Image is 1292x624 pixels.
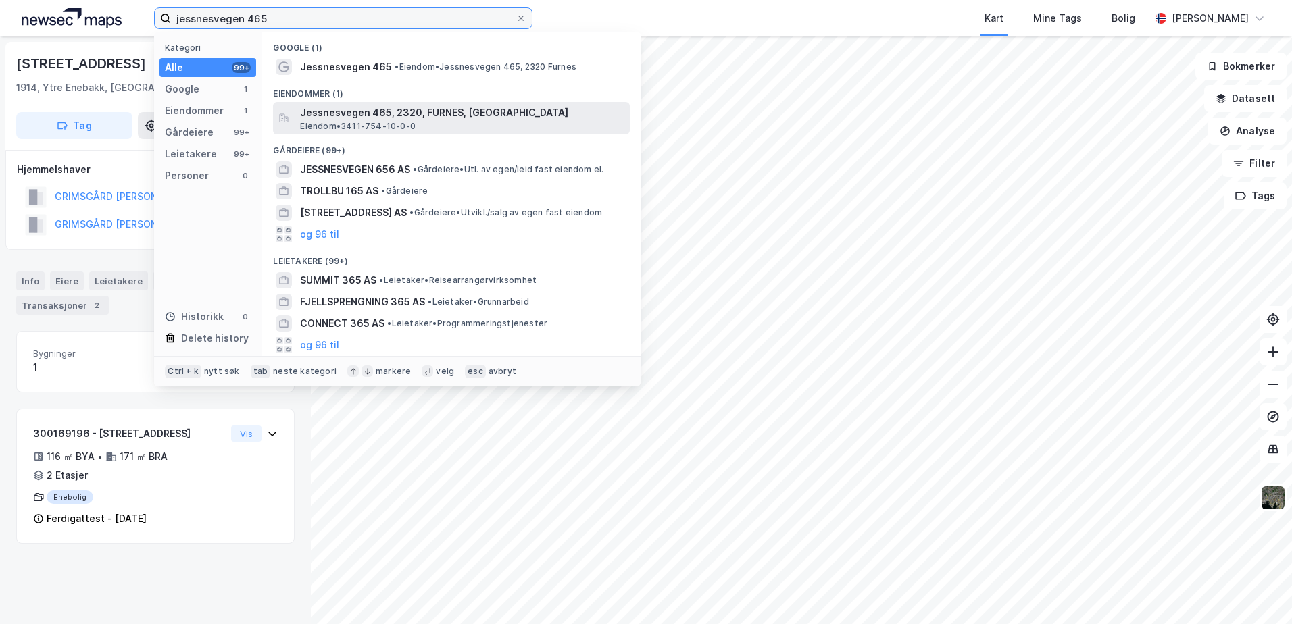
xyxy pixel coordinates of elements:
[47,511,147,527] div: Ferdigattest - [DATE]
[33,425,226,442] div: 300169196 - [STREET_ADDRESS]
[381,186,385,196] span: •
[300,315,384,332] span: CONNECT 365 AS
[50,271,84,290] div: Eiere
[240,105,251,116] div: 1
[165,103,224,119] div: Eiendommer
[465,365,486,378] div: esc
[300,205,407,221] span: [STREET_ADDRESS] AS
[33,348,150,359] span: Bygninger
[273,366,337,377] div: neste kategori
[379,275,383,285] span: •
[409,207,414,217] span: •
[428,296,432,307] span: •
[1222,150,1287,177] button: Filter
[16,112,132,139] button: Tag
[262,245,641,269] div: Leietakere (99+)
[240,170,251,181] div: 0
[120,448,168,465] div: 171 ㎡ BRA
[436,366,454,377] div: velg
[387,318,547,329] span: Leietaker • Programmeringstjenester
[16,271,45,290] div: Info
[1208,118,1287,145] button: Analyse
[376,366,411,377] div: markere
[300,294,425,310] span: FJELLSPRENGNING 365 AS
[165,43,256,53] div: Kategori
[165,124,214,140] div: Gårdeiere
[300,183,378,199] span: TROLLBU 165 AS
[381,186,428,197] span: Gårdeiere
[97,451,103,462] div: •
[171,8,516,28] input: Søk på adresse, matrikkel, gårdeiere, leietakere eller personer
[395,61,576,72] span: Eiendom • Jessnesvegen 465, 2320 Furnes
[413,164,603,175] span: Gårdeiere • Utl. av egen/leid fast eiendom el.
[165,167,209,184] div: Personer
[232,149,251,159] div: 99+
[153,271,204,290] div: Datasett
[413,164,417,174] span: •
[47,467,88,484] div: 2 Etasjer
[300,337,339,353] button: og 96 til
[985,10,1003,26] div: Kart
[262,134,641,159] div: Gårdeiere (99+)
[300,105,624,121] span: Jessnesvegen 465, 2320, FURNES, [GEOGRAPHIC_DATA]
[1172,10,1249,26] div: [PERSON_NAME]
[33,359,150,375] div: 1
[387,318,391,328] span: •
[165,81,199,97] div: Google
[300,121,416,132] span: Eiendom • 3411-754-10-0-0
[16,53,149,74] div: [STREET_ADDRESS]
[1195,53,1287,80] button: Bokmerker
[489,366,516,377] div: avbryt
[17,161,294,178] div: Hjemmelshaver
[1224,559,1292,624] div: Kontrollprogram for chat
[262,32,641,56] div: Google (1)
[1224,182,1287,209] button: Tags
[16,296,109,315] div: Transaksjoner
[165,365,201,378] div: Ctrl + k
[409,207,602,218] span: Gårdeiere • Utvikl./salg av egen fast eiendom
[240,84,251,95] div: 1
[47,448,95,465] div: 116 ㎡ BYA
[1204,85,1287,112] button: Datasett
[240,311,251,322] div: 0
[1224,559,1292,624] iframe: Chat Widget
[232,127,251,138] div: 99+
[165,146,217,162] div: Leietakere
[165,309,224,325] div: Historikk
[1260,485,1286,511] img: 9k=
[300,226,339,242] button: og 96 til
[89,271,148,290] div: Leietakere
[1112,10,1135,26] div: Bolig
[16,80,209,96] div: 1914, Ytre Enebakk, [GEOGRAPHIC_DATA]
[300,59,392,75] span: Jessnesvegen 465
[90,298,103,312] div: 2
[1033,10,1082,26] div: Mine Tags
[232,62,251,73] div: 99+
[395,61,399,72] span: •
[165,59,183,76] div: Alle
[300,161,410,178] span: JESSNESVEGEN 656 AS
[379,275,537,286] span: Leietaker • Reisearrangørvirksomhet
[262,78,641,102] div: Eiendommer (1)
[251,365,271,378] div: tab
[181,330,249,346] div: Delete history
[204,366,240,377] div: nytt søk
[22,8,122,28] img: logo.a4113a55bc3d86da70a041830d287a7e.svg
[300,272,376,288] span: SUMMIT 365 AS
[428,296,528,307] span: Leietaker • Grunnarbeid
[231,425,262,442] button: Vis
